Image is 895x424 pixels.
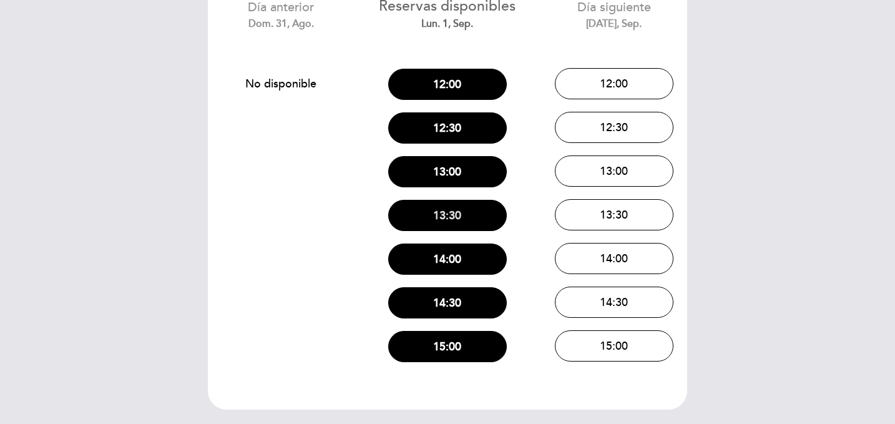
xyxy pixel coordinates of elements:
div: [DATE], sep. [540,17,688,31]
button: 12:00 [388,69,507,100]
button: 14:30 [388,287,507,318]
button: 12:30 [388,112,507,144]
button: 15:00 [388,331,507,362]
button: 13:30 [388,200,507,231]
button: 14:00 [388,244,507,275]
button: 14:00 [555,243,673,274]
button: 15:00 [555,330,673,362]
button: 12:30 [555,112,673,143]
button: 13:00 [388,156,507,187]
button: 12:00 [555,68,673,99]
button: No disponible [222,68,340,99]
div: lun. 1, sep. [374,17,522,31]
button: 13:00 [555,155,673,187]
div: dom. 31, ago. [207,17,355,31]
button: 13:30 [555,199,673,230]
button: 14:30 [555,287,673,318]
